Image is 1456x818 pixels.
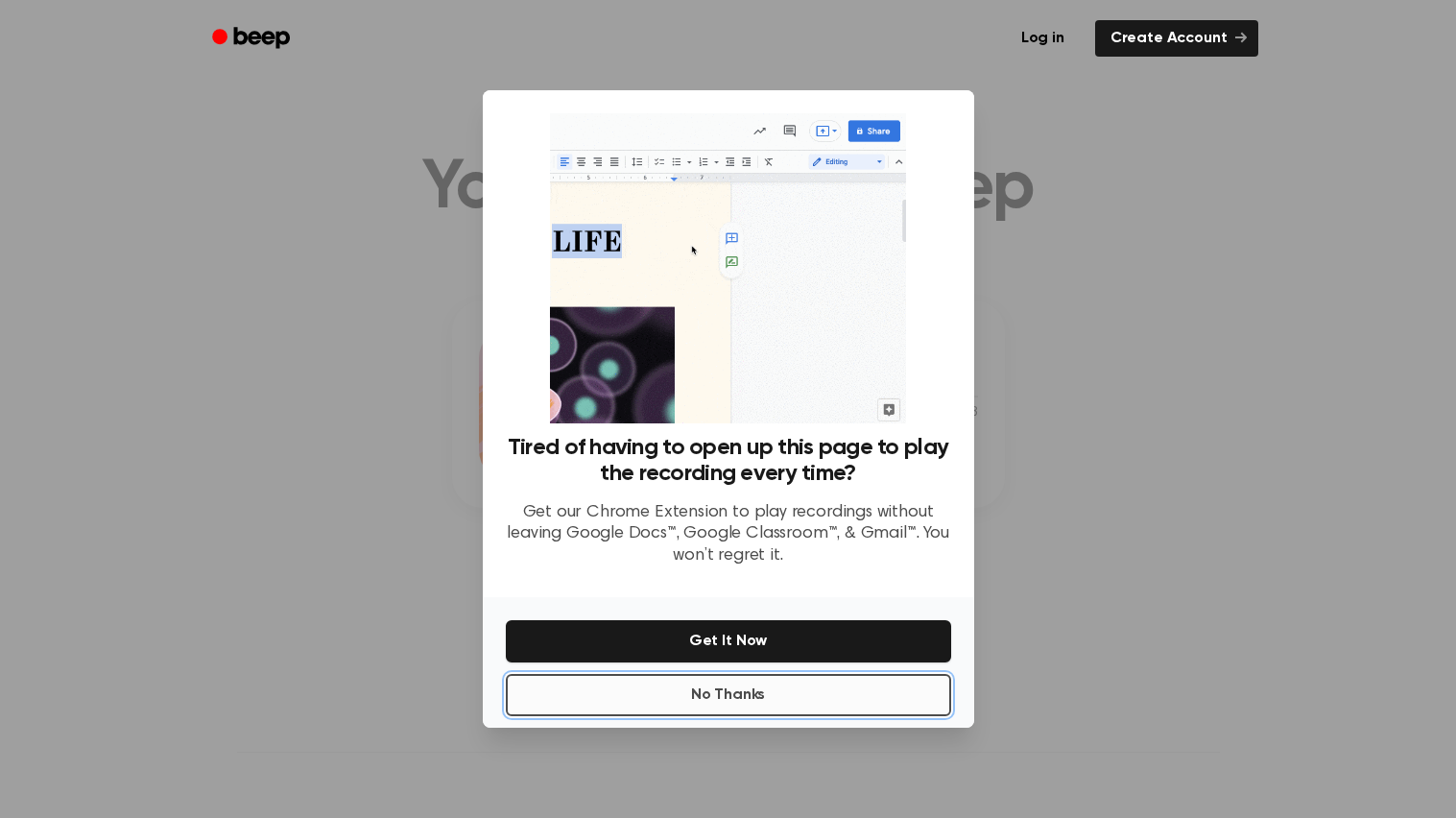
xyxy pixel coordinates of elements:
[199,20,307,58] a: Beep
[506,502,951,567] p: Get our Chrome Extension to play recordings without leaving Google Docs™, Google Classroom™, & Gm...
[506,674,951,716] button: No Thanks
[1002,16,1084,60] a: Log in
[506,435,951,487] h3: Tired of having to open up this page to play the recording every time?
[1095,20,1258,57] a: Create Account
[506,620,951,662] button: Get It Now
[550,113,906,423] img: Beep extension in action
